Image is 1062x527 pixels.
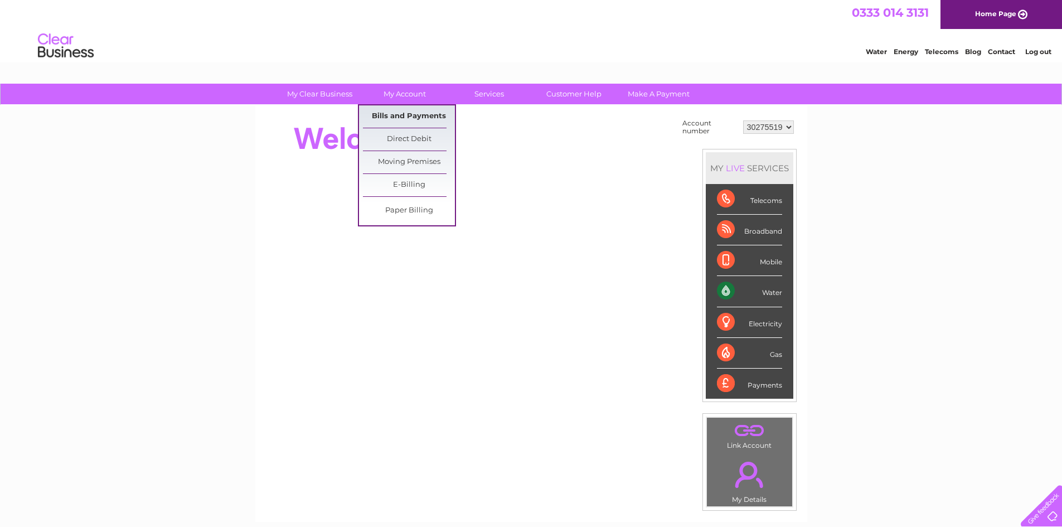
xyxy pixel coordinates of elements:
[717,245,782,276] div: Mobile
[717,369,782,399] div: Payments
[894,47,918,56] a: Energy
[925,47,958,56] a: Telecoms
[706,152,793,184] div: MY SERVICES
[717,307,782,338] div: Electricity
[363,128,455,151] a: Direct Debit
[866,47,887,56] a: Water
[363,105,455,128] a: Bills and Payments
[37,29,94,63] img: logo.png
[363,200,455,222] a: Paper Billing
[1025,47,1051,56] a: Log out
[852,6,929,20] a: 0333 014 3131
[717,276,782,307] div: Water
[717,215,782,245] div: Broadband
[443,84,535,104] a: Services
[358,84,450,104] a: My Account
[724,163,747,173] div: LIVE
[706,452,793,507] td: My Details
[613,84,705,104] a: Make A Payment
[965,47,981,56] a: Blog
[528,84,620,104] a: Customer Help
[363,151,455,173] a: Moving Premises
[363,174,455,196] a: E-Billing
[680,117,740,138] td: Account number
[274,84,366,104] a: My Clear Business
[710,420,789,440] a: .
[717,338,782,369] div: Gas
[717,184,782,215] div: Telecoms
[988,47,1015,56] a: Contact
[710,455,789,494] a: .
[706,417,793,452] td: Link Account
[268,6,795,54] div: Clear Business is a trading name of Verastar Limited (registered in [GEOGRAPHIC_DATA] No. 3667643...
